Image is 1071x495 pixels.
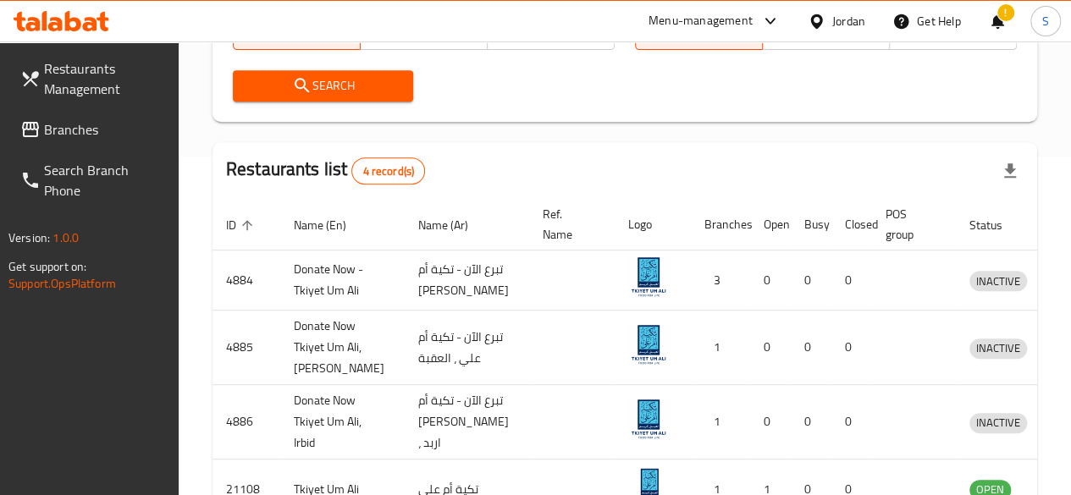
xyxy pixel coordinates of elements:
[280,385,405,459] td: Donate Now Tkiyet Um Ali, Irbid
[969,215,1024,235] span: Status
[280,250,405,311] td: Donate Now - Tkiyet Um Ali
[831,250,872,311] td: 0
[750,250,791,311] td: 0
[649,11,753,31] div: Menu-management
[246,75,400,96] span: Search
[969,272,1027,291] span: INACTIVE
[7,109,179,150] a: Branches
[750,385,791,459] td: 0
[750,199,791,250] th: Open
[405,385,529,459] td: تبرع الآن - تكية أم [PERSON_NAME] ، اربد
[44,58,165,99] span: Restaurants Management
[628,256,671,298] img: Donate Now - Tkiyet Um Ali
[213,250,280,311] td: 4884
[969,413,1027,432] span: INACTIVE
[8,227,50,249] span: Version:
[990,151,1030,191] div: Export file
[691,199,750,250] th: Branches
[233,70,414,102] button: Search
[7,48,179,109] a: Restaurants Management
[52,227,79,249] span: 1.0.0
[367,21,481,46] span: TGO
[543,204,594,245] span: Ref. Name
[791,199,831,250] th: Busy
[240,21,354,46] span: All
[226,215,258,235] span: ID
[791,311,831,385] td: 0
[628,398,671,440] img: Donate Now Tkiyet Um Ali, Irbid
[418,215,490,235] span: Name (Ar)
[791,250,831,311] td: 0
[750,311,791,385] td: 0
[280,311,405,385] td: Donate Now Tkiyet Um Ali, [PERSON_NAME]
[8,272,116,294] a: Support.OpsPlatform
[969,338,1027,358] span: INACTIVE
[226,157,425,184] h2: Restaurants list
[643,21,756,46] span: All
[405,311,529,385] td: تبرع الآن - تكية أم علي ، العقبة
[770,21,883,46] span: Yes
[832,12,865,30] div: Jordan
[831,199,872,250] th: Closed
[405,250,529,311] td: تبرع الآن - تكية أم [PERSON_NAME]
[831,385,872,459] td: 0
[213,311,280,385] td: 4885
[44,119,165,140] span: Branches
[791,385,831,459] td: 0
[494,21,608,46] span: TMP
[969,338,1027,359] div: INACTIVE
[628,323,671,366] img: Donate Now Tkiyet Um Ali, Aqaba
[691,311,750,385] td: 1
[691,250,750,311] td: 3
[44,160,165,201] span: Search Branch Phone
[691,385,750,459] td: 1
[886,204,936,245] span: POS group
[969,271,1027,291] div: INACTIVE
[7,150,179,211] a: Search Branch Phone
[213,385,280,459] td: 4886
[831,311,872,385] td: 0
[294,215,368,235] span: Name (En)
[615,199,691,250] th: Logo
[8,256,86,278] span: Get support on:
[1042,12,1049,30] span: S
[352,163,424,179] span: 4 record(s)
[897,21,1010,46] span: No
